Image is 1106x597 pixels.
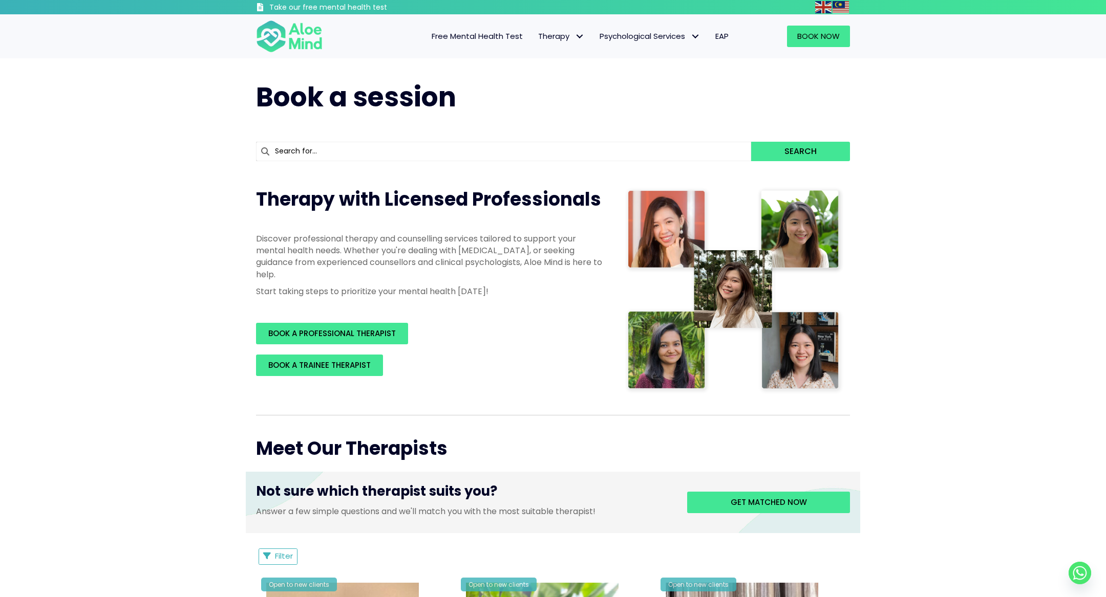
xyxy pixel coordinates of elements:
div: Open to new clients [661,578,736,591]
span: Therapy with Licensed Professionals [256,186,601,212]
a: English [815,1,833,13]
span: Book a session [256,78,456,116]
span: Psychological Services: submenu [688,29,703,44]
h3: Not sure which therapist suits you? [256,482,672,505]
a: BOOK A PROFESSIONAL THERAPIST [256,323,408,344]
a: Free Mental Health Test [424,26,530,47]
a: Whatsapp [1069,562,1091,584]
span: Free Mental Health Test [432,31,523,41]
h3: Take our free mental health test [269,3,442,13]
a: Malay [833,1,850,13]
p: Start taking steps to prioritize your mental health [DATE]! [256,285,604,297]
div: Open to new clients [461,578,537,591]
span: Book Now [797,31,840,41]
input: Search for... [256,142,751,161]
nav: Menu [336,26,736,47]
span: Get matched now [731,497,807,507]
span: Therapy [538,31,584,41]
span: Filter [275,550,293,561]
span: BOOK A TRAINEE THERAPIST [268,360,371,370]
span: EAP [715,31,729,41]
img: Aloe mind Logo [256,19,323,53]
a: EAP [708,26,736,47]
a: BOOK A TRAINEE THERAPIST [256,355,383,376]
div: Open to new clients [261,578,337,591]
button: Filter Listings [259,548,297,565]
img: en [815,1,832,13]
a: Get matched now [687,492,850,513]
p: Discover professional therapy and counselling services tailored to support your mental health nee... [256,233,604,280]
button: Search [751,142,850,161]
a: Psychological ServicesPsychological Services: submenu [592,26,708,47]
a: Book Now [787,26,850,47]
a: TherapyTherapy: submenu [530,26,592,47]
img: ms [833,1,849,13]
img: Therapist collage [625,187,844,394]
span: Therapy: submenu [572,29,587,44]
a: Take our free mental health test [256,3,442,14]
span: BOOK A PROFESSIONAL THERAPIST [268,328,396,339]
span: Meet Our Therapists [256,435,448,461]
span: Psychological Services [600,31,700,41]
p: Answer a few simple questions and we'll match you with the most suitable therapist! [256,505,672,517]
